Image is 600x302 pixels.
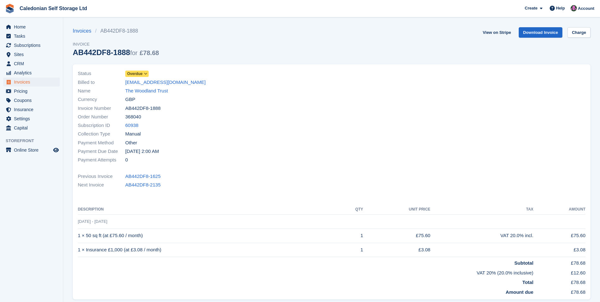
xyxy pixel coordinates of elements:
span: Online Store [14,146,52,154]
a: AB442DF8-2135 [125,181,161,189]
div: AB442DF8-1888 [73,48,159,57]
a: menu [3,32,60,41]
time: 2025-07-02 01:00:00 UTC [125,148,159,155]
span: Capital [14,123,52,132]
span: Currency [78,96,125,103]
span: Pricing [14,87,52,96]
span: Invoices [14,78,52,86]
td: £78.68 [533,257,585,267]
td: £78.68 [533,286,585,296]
th: Tax [430,204,534,215]
span: Name [78,87,125,95]
span: Payment Attempts [78,156,125,164]
strong: Amount due [506,289,534,295]
span: Storefront [6,138,63,144]
td: 1 × 50 sq ft (at £75.60 / month) [78,229,339,243]
span: Next Invoice [78,181,125,189]
a: menu [3,22,60,31]
nav: breadcrumbs [73,27,159,35]
td: £3.08 [533,243,585,257]
span: Other [125,139,137,147]
span: Account [578,5,594,12]
span: 368040 [125,113,141,121]
a: The Woodland Trust [125,87,168,95]
a: Caledonian Self Storage Ltd [17,3,90,14]
td: 1 [339,229,363,243]
span: Invoice [73,41,159,47]
span: Insurance [14,105,52,114]
span: £78.68 [139,49,159,56]
span: Payment Method [78,139,125,147]
span: Help [556,5,565,11]
a: Invoices [73,27,95,35]
div: VAT 20.0% incl. [430,232,534,239]
span: [DATE] - [DATE] [78,219,107,224]
span: Subscriptions [14,41,52,50]
span: Invoice Number [78,105,125,112]
a: Download Invoice [519,27,563,38]
a: Overdue [125,70,149,77]
a: Preview store [52,146,60,154]
a: menu [3,146,60,154]
span: Payment Due Date [78,148,125,155]
span: AB442DF8-1888 [125,105,161,112]
th: Amount [533,204,585,215]
td: £78.68 [533,276,585,286]
th: QTY [339,204,363,215]
td: 1 [339,243,363,257]
span: Overdue [127,71,143,77]
span: Billed to [78,79,125,86]
strong: Subtotal [514,260,533,266]
td: £3.08 [363,243,430,257]
span: Home [14,22,52,31]
td: £75.60 [533,229,585,243]
a: menu [3,41,60,50]
span: GBP [125,96,135,103]
td: £12.60 [533,267,585,277]
span: for [130,49,137,56]
a: menu [3,68,60,77]
span: Order Number [78,113,125,121]
span: Sites [14,50,52,59]
span: Coupons [14,96,52,105]
img: Lois Holling [571,5,577,11]
a: [EMAIL_ADDRESS][DOMAIN_NAME] [125,79,206,86]
span: Analytics [14,68,52,77]
span: Subscription ID [78,122,125,129]
a: 60938 [125,122,139,129]
a: menu [3,59,60,68]
span: Create [525,5,537,11]
a: menu [3,96,60,105]
a: AB442DF8-1625 [125,173,161,180]
a: menu [3,78,60,86]
strong: Total [523,280,534,285]
a: menu [3,50,60,59]
span: 0 [125,156,128,164]
span: CRM [14,59,52,68]
a: menu [3,87,60,96]
img: stora-icon-8386f47178a22dfd0bd8f6a31ec36ba5ce8667c1dd55bd0f319d3a0aa187defe.svg [5,4,15,13]
td: VAT 20% (20.0% inclusive) [78,267,533,277]
span: Status [78,70,125,77]
a: menu [3,114,60,123]
td: £75.60 [363,229,430,243]
span: Tasks [14,32,52,41]
span: Manual [125,130,141,138]
a: View on Stripe [480,27,513,38]
th: Description [78,204,339,215]
td: 1 × Insurance £1,000 (at £3.08 / month) [78,243,339,257]
th: Unit Price [363,204,430,215]
span: Collection Type [78,130,125,138]
a: menu [3,105,60,114]
span: Previous Invoice [78,173,125,180]
a: Charge [567,27,591,38]
span: Settings [14,114,52,123]
a: menu [3,123,60,132]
